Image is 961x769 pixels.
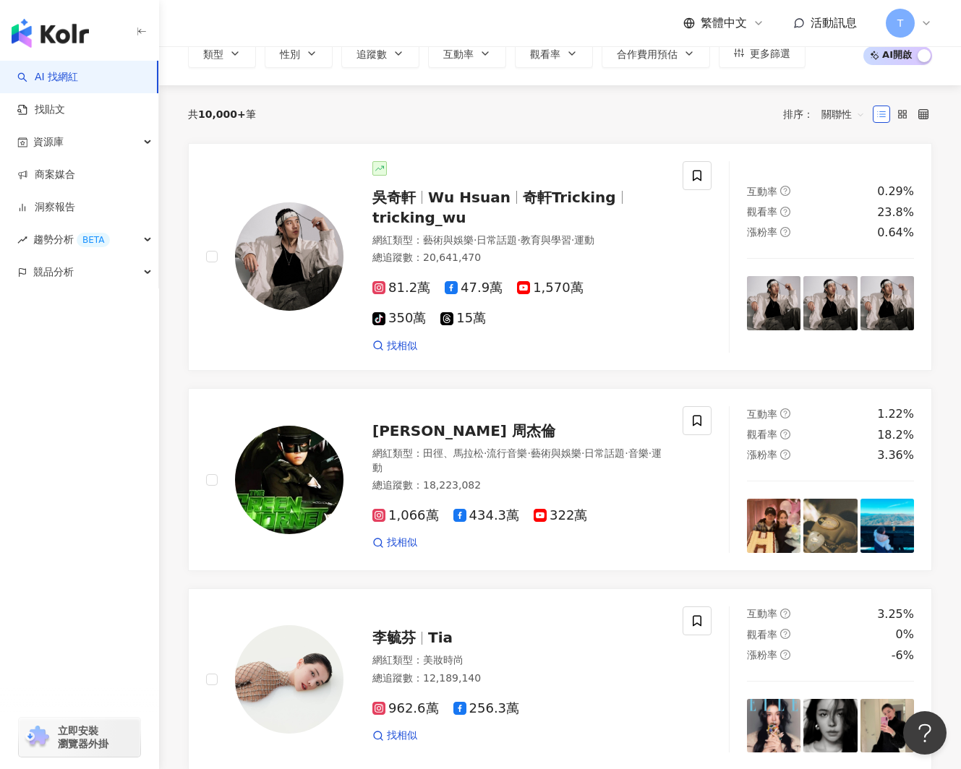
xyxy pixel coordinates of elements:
span: Tia [428,629,453,646]
span: 觀看率 [747,629,777,640]
span: 觀看率 [747,206,777,218]
span: 322萬 [534,508,587,523]
span: 256.3萬 [453,701,520,716]
img: post-image [747,499,800,552]
img: post-image [860,699,914,752]
a: 找貼文 [17,103,65,117]
img: post-image [803,276,857,330]
span: 漲粉率 [747,649,777,661]
span: 運動 [372,447,662,473]
span: 互動率 [747,186,777,197]
button: 合作費用預估 [602,39,710,68]
span: · [649,447,652,459]
a: KOL Avatar吳奇軒Wu Hsuan奇軒Trickingtricking_wu網紅類型：藝術與娛樂·日常話題·教育與學習·運動總追蹤數：20,641,47081.2萬47.9萬1,570萬... [188,143,932,371]
span: 觀看率 [530,48,560,60]
span: 15萬 [440,311,486,326]
span: 找相似 [387,729,417,743]
span: 資源庫 [33,126,64,158]
span: · [581,447,584,459]
div: 總追蹤數 ： 12,189,140 [372,671,665,686]
div: 18.2% [877,427,914,443]
span: · [571,234,574,246]
a: 找相似 [372,729,417,743]
div: BETA [77,233,110,247]
span: 47.9萬 [445,280,503,296]
span: 434.3萬 [453,508,520,523]
a: KOL Avatar[PERSON_NAME] 周杰倫網紅類型：田徑、馬拉松·流行音樂·藝術與娛樂·日常話題·音樂·運動總追蹤數：18,223,0821,066萬434.3萬322萬找相似互動率... [188,388,932,571]
div: 網紅類型 ： [372,233,665,248]
a: searchAI 找網紅 [17,70,78,85]
span: 81.2萬 [372,280,430,296]
div: 3.25% [877,606,914,622]
span: 田徑、馬拉松 [423,447,484,459]
span: 互動率 [747,408,777,420]
img: KOL Avatar [235,202,343,311]
img: post-image [803,499,857,552]
img: KOL Avatar [235,426,343,534]
span: 1,066萬 [372,508,439,523]
div: 0% [896,627,914,643]
a: 找相似 [372,536,417,550]
span: · [474,234,477,246]
button: 性別 [265,39,333,68]
span: question-circle [780,186,790,196]
span: 流行音樂 [487,447,527,459]
a: chrome extension立即安裝 瀏覽器外掛 [19,718,140,757]
span: 漲粉率 [747,449,777,460]
iframe: Help Scout Beacon - Open [903,711,947,755]
span: 奇軒Tricking [523,189,616,206]
button: 類型 [188,39,256,68]
div: 總追蹤數 ： 18,223,082 [372,478,665,493]
a: 找相似 [372,339,417,353]
button: 觀看率 [515,39,593,68]
span: question-circle [780,227,790,237]
span: question-circle [780,408,790,418]
div: 23.8% [877,205,914,220]
span: question-circle [780,429,790,439]
span: 追蹤數 [356,48,387,60]
span: 類型 [203,48,223,60]
span: 立即安裝 瀏覽器外掛 [58,724,108,750]
span: 藝術與娛樂 [531,447,581,459]
button: 追蹤數 [341,39,419,68]
div: 總追蹤數 ： 20,641,470 [372,251,665,265]
span: 藝術與娛樂 [423,234,474,246]
span: 1,570萬 [517,280,584,296]
div: 3.36% [877,447,914,463]
span: · [484,447,487,459]
span: 觀看率 [747,429,777,440]
img: post-image [747,699,800,752]
span: question-circle [780,207,790,217]
img: post-image [860,276,914,330]
span: question-circle [780,629,790,639]
span: 繁體中文 [701,15,747,31]
span: 350萬 [372,311,426,326]
span: tricking_wu [372,209,466,226]
button: 更多篩選 [719,39,806,68]
img: chrome extension [23,726,51,749]
span: 日常話題 [477,234,517,246]
a: 商案媒合 [17,168,75,182]
img: post-image [747,276,800,330]
span: 找相似 [387,536,417,550]
span: 漲粉率 [747,226,777,238]
span: 吳奇軒 [372,189,416,206]
span: question-circle [780,650,790,660]
span: · [527,447,530,459]
span: 10,000+ [198,108,246,120]
span: 互動率 [443,48,474,60]
span: 活動訊息 [811,16,857,30]
div: 排序： [783,103,873,126]
span: 互動率 [747,608,777,619]
span: 找相似 [387,339,417,353]
span: 競品分析 [33,256,74,288]
span: 教育與學習 [521,234,571,246]
div: 網紅類型 ： [372,653,665,668]
div: 共 筆 [188,108,256,120]
div: 0.64% [877,225,914,241]
button: 互動率 [428,39,506,68]
span: 合作費用預估 [617,48,678,60]
div: 網紅類型 ： [372,447,665,475]
span: rise [17,235,27,245]
span: Wu Hsuan [428,189,511,206]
